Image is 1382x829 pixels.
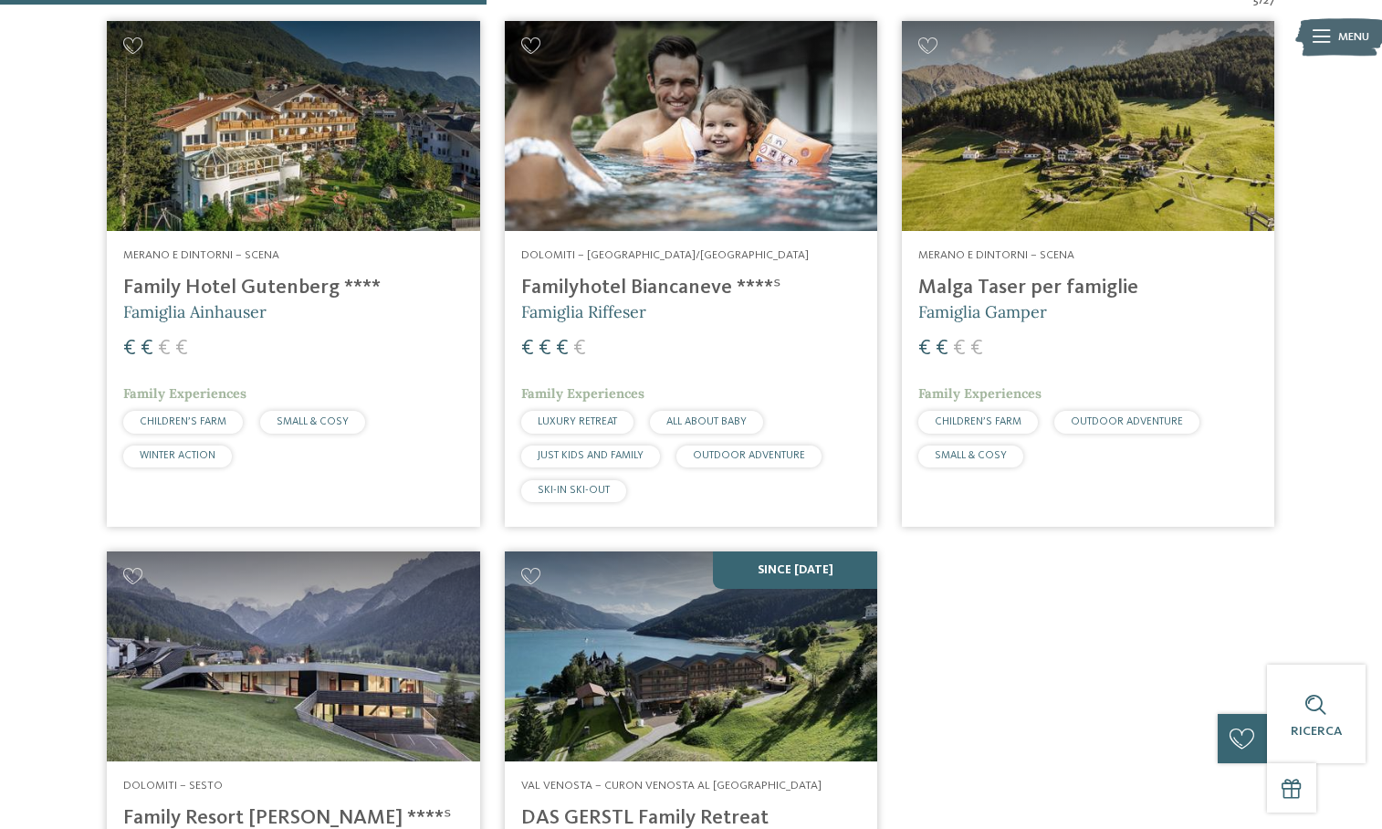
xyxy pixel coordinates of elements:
[970,338,983,360] span: €
[277,416,349,427] span: SMALL & COSY
[521,276,861,300] h4: Familyhotel Biancaneve ****ˢ
[1071,416,1183,427] span: OUTDOOR ADVENTURE
[539,338,551,360] span: €
[123,249,279,261] span: Merano e dintorni – Scena
[538,416,617,427] span: LUXURY RETREAT
[935,450,1007,461] span: SMALL & COSY
[556,338,569,360] span: €
[936,338,948,360] span: €
[107,21,479,527] a: Cercate un hotel per famiglie? Qui troverete solo i migliori! Merano e dintorni – Scena Family Ho...
[521,780,822,792] span: Val Venosta – Curon Venosta al [GEOGRAPHIC_DATA]
[935,416,1021,427] span: CHILDREN’S FARM
[521,301,646,322] span: Famiglia Riffeser
[140,416,226,427] span: CHILDREN’S FARM
[521,385,644,402] span: Family Experiences
[123,780,223,792] span: Dolomiti – Sesto
[918,249,1074,261] span: Merano e dintorni – Scena
[175,338,188,360] span: €
[140,450,215,461] span: WINTER ACTION
[693,450,805,461] span: OUTDOOR ADVENTURE
[505,551,877,761] img: Cercate un hotel per famiglie? Qui troverete solo i migliori!
[1291,725,1342,738] span: Ricerca
[123,301,267,322] span: Famiglia Ainhauser
[573,338,586,360] span: €
[107,21,479,231] img: Family Hotel Gutenberg ****
[918,385,1042,402] span: Family Experiences
[953,338,966,360] span: €
[918,301,1047,322] span: Famiglia Gamper
[918,276,1258,300] h4: Malga Taser per famiglie
[918,338,931,360] span: €
[107,551,479,761] img: Family Resort Rainer ****ˢ
[521,249,809,261] span: Dolomiti – [GEOGRAPHIC_DATA]/[GEOGRAPHIC_DATA]
[141,338,153,360] span: €
[902,21,1274,527] a: Cercate un hotel per famiglie? Qui troverete solo i migliori! Merano e dintorni – Scena Malga Tas...
[538,485,610,496] span: SKI-IN SKI-OUT
[666,416,747,427] span: ALL ABOUT BABY
[123,276,463,300] h4: Family Hotel Gutenberg ****
[123,338,136,360] span: €
[123,385,246,402] span: Family Experiences
[505,21,877,527] a: Cercate un hotel per famiglie? Qui troverete solo i migliori! Dolomiti – [GEOGRAPHIC_DATA]/[GEOGR...
[538,450,644,461] span: JUST KIDS AND FAMILY
[505,21,877,231] img: Cercate un hotel per famiglie? Qui troverete solo i migliori!
[521,338,534,360] span: €
[158,338,171,360] span: €
[902,21,1274,231] img: Cercate un hotel per famiglie? Qui troverete solo i migliori!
